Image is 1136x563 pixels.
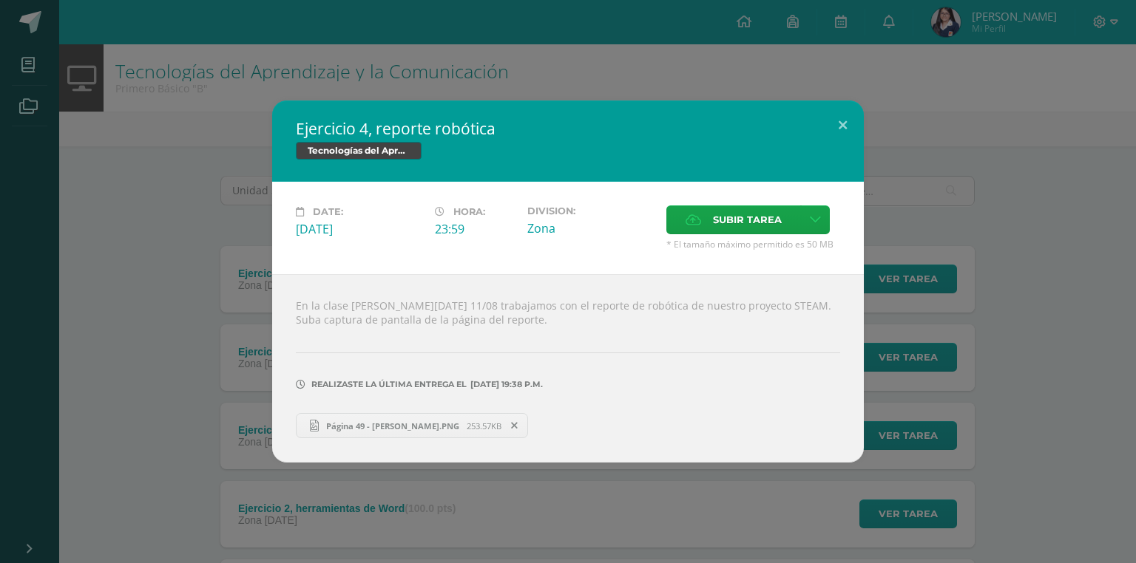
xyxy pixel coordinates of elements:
button: Close (Esc) [822,100,864,151]
div: Zona [527,220,655,236]
span: Hora: [453,206,485,217]
a: Página 49 - [PERSON_NAME].PNG 253.57KB [296,413,528,438]
span: Remover entrega [502,417,527,434]
div: 23:59 [435,221,515,237]
label: Division: [527,205,655,216]
div: En la clase [PERSON_NAME][DATE] 11/08 trabajamos con el reporte de robótica de nuestro proyecto S... [272,274,864,463]
h2: Ejercicio 4, reporte robótica [296,118,840,139]
span: Página 49 - [PERSON_NAME].PNG [319,420,467,431]
span: Tecnologías del Aprendizaje y la Comunicación [296,142,422,160]
span: Subir tarea [713,206,782,233]
span: Realizaste la última entrega el [311,379,467,389]
span: 253.57KB [467,420,501,431]
div: [DATE] [296,221,423,237]
span: * El tamaño máximo permitido es 50 MB [666,238,840,250]
span: Date: [313,206,343,217]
